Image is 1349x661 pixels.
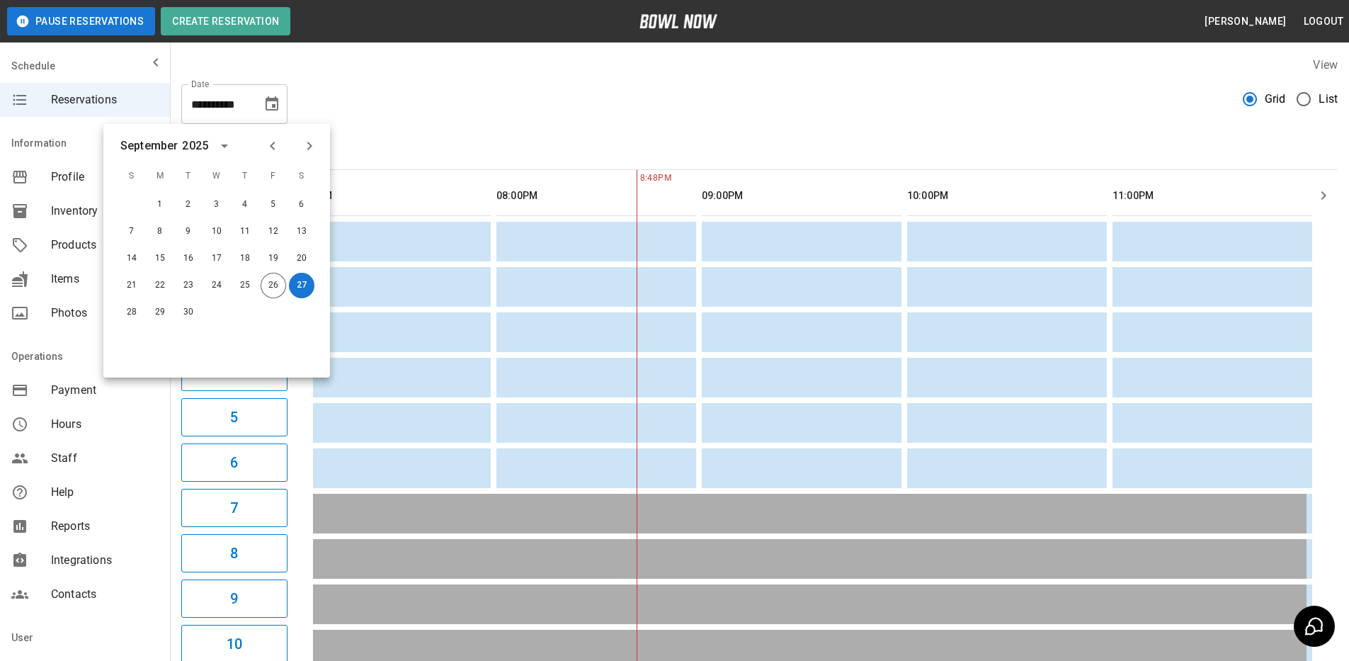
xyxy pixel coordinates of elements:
[51,416,159,433] span: Hours
[181,489,288,527] button: 7
[261,219,286,244] button: Sep 12, 2025
[230,587,238,610] h6: 9
[639,14,717,28] img: logo
[51,450,159,467] span: Staff
[51,586,159,603] span: Contacts
[204,246,229,271] button: Sep 17, 2025
[51,518,159,535] span: Reports
[51,271,159,288] span: Items
[176,219,201,244] button: Sep 9, 2025
[261,246,286,271] button: Sep 19, 2025
[147,192,173,217] button: Sep 1, 2025
[119,300,144,325] button: Sep 28, 2025
[51,484,159,501] span: Help
[637,171,640,186] span: 8:48PM
[204,162,229,191] span: W
[232,162,258,191] span: T
[51,91,159,108] span: Reservations
[261,273,286,298] button: Sep 26, 2025
[181,580,288,618] button: 9
[147,162,173,191] span: M
[147,246,173,271] button: Sep 15, 2025
[289,219,314,244] button: Sep 13, 2025
[232,246,258,271] button: Sep 18, 2025
[181,398,288,436] button: 5
[147,300,173,325] button: Sep 29, 2025
[51,203,159,220] span: Inventory
[212,134,237,158] button: calendar view is open, switch to year view
[261,162,286,191] span: F
[182,137,208,154] div: 2025
[181,534,288,572] button: 8
[204,192,229,217] button: Sep 3, 2025
[232,273,258,298] button: Sep 25, 2025
[181,444,288,482] button: 6
[261,192,286,217] button: Sep 5, 2025
[51,237,159,254] span: Products
[176,300,201,325] button: Sep 30, 2025
[51,552,159,569] span: Integrations
[230,406,238,429] h6: 5
[147,273,173,298] button: Sep 22, 2025
[230,542,238,565] h6: 8
[181,135,1338,169] div: inventory tabs
[261,134,285,158] button: Previous month
[176,192,201,217] button: Sep 2, 2025
[147,219,173,244] button: Sep 8, 2025
[204,219,229,244] button: Sep 10, 2025
[230,451,238,474] h6: 6
[7,7,155,35] button: Pause Reservations
[161,7,290,35] button: Create Reservation
[1298,9,1349,35] button: Logout
[51,382,159,399] span: Payment
[51,169,159,186] span: Profile
[119,219,144,244] button: Sep 7, 2025
[1313,58,1338,72] label: View
[120,137,178,154] div: September
[289,162,314,191] span: S
[1319,91,1338,108] span: List
[119,162,144,191] span: S
[297,134,321,158] button: Next month
[227,633,242,655] h6: 10
[289,273,314,298] button: Sep 27, 2025
[176,246,201,271] button: Sep 16, 2025
[289,192,314,217] button: Sep 6, 2025
[119,246,144,271] button: Sep 14, 2025
[258,90,286,118] button: Choose date, selected date is Sep 27, 2025
[176,162,201,191] span: T
[232,192,258,217] button: Sep 4, 2025
[51,305,159,322] span: Photos
[230,497,238,519] h6: 7
[204,273,229,298] button: Sep 24, 2025
[1199,9,1292,35] button: [PERSON_NAME]
[1265,91,1286,108] span: Grid
[232,219,258,244] button: Sep 11, 2025
[119,273,144,298] button: Sep 21, 2025
[176,273,201,298] button: Sep 23, 2025
[289,246,314,271] button: Sep 20, 2025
